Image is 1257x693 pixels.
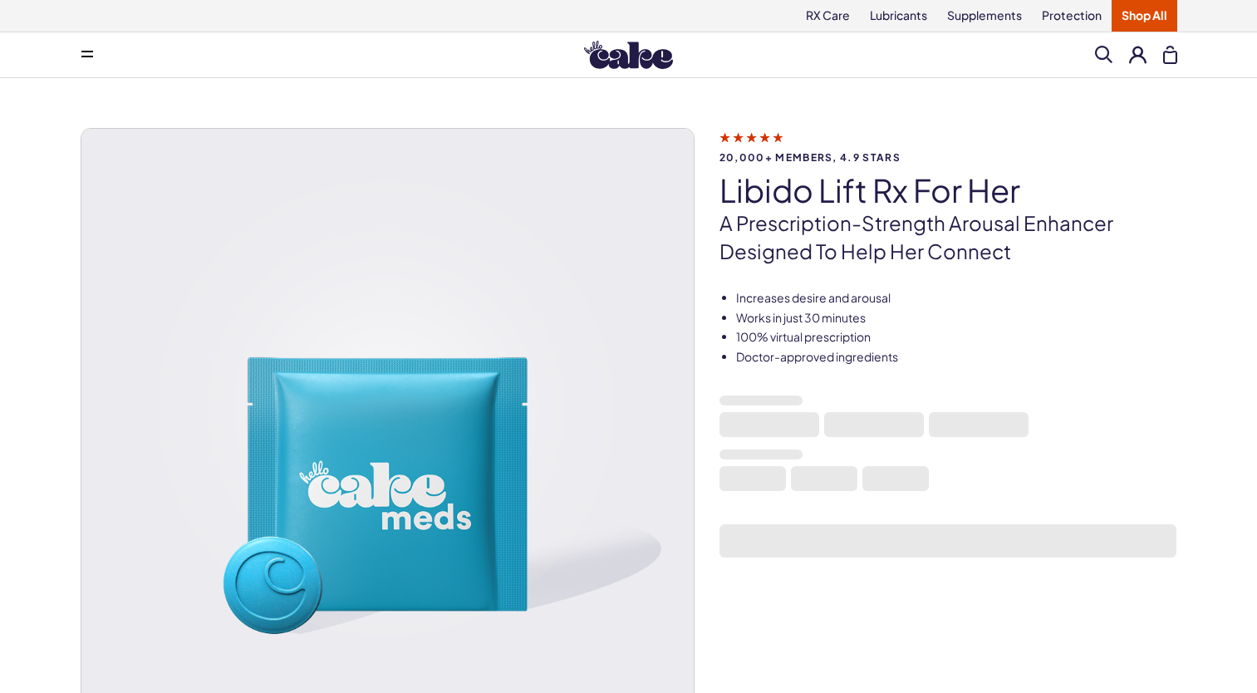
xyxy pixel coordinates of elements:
li: Doctor-approved ingredients [736,349,1177,366]
li: Increases desire and arousal [736,290,1177,307]
h1: Libido Lift Rx For Her [719,173,1177,208]
a: 20,000+ members, 4.9 stars [719,130,1177,163]
p: A prescription-strength arousal enhancer designed to help her connect [719,209,1177,265]
li: 100% virtual prescription [736,329,1177,346]
span: 20,000+ members, 4.9 stars [719,152,1177,163]
li: Works in just 30 minutes [736,310,1177,327]
img: Hello Cake [584,41,673,69]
